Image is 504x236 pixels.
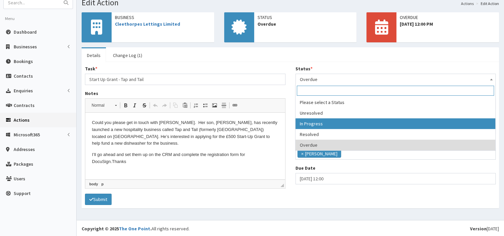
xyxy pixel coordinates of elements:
span: Packages [14,161,33,167]
a: Link (Ctrl+L) [230,101,240,110]
span: Actions [14,117,30,123]
a: Redo (Ctrl+Y) [160,101,169,110]
b: Version [470,226,487,232]
span: Contacts [14,73,33,79]
a: Insert/Remove Bulleted List [201,101,210,110]
span: Status [257,14,353,21]
span: × [301,150,303,157]
button: Submit [85,194,112,205]
span: Business [115,14,211,21]
span: Support [14,190,31,196]
li: Edit Action [474,1,499,6]
span: Contracts [14,102,35,108]
span: Businesses [14,44,37,50]
a: The One Point [119,226,150,232]
a: body element [88,181,99,187]
a: Insert/Remove Numbered List [191,101,201,110]
label: Status [295,65,312,72]
span: Microsoft365 [14,132,40,138]
label: Due Date [295,165,315,171]
a: Cleethorpes Lettings Limited [115,21,180,27]
a: Bold (Ctrl+B) [121,101,130,110]
span: Overdue [295,74,496,85]
a: Change Log (1) [108,48,148,62]
span: Addresses [14,146,35,152]
span: Drag to resize [280,184,284,187]
a: Normal [88,101,120,110]
span: OVERDUE [400,14,496,21]
strong: Copyright © 2025 . [82,226,152,232]
a: Paste (Ctrl+V) [180,101,190,110]
span: Bookings [14,58,33,64]
span: Normal [88,101,112,110]
span: Enquiries [14,88,33,94]
span: Overdue [300,75,492,84]
a: Copy (Ctrl+C) [171,101,180,110]
a: Insert Horizontal Line [219,101,229,110]
label: Notes [85,90,98,97]
li: Resolved [295,129,495,140]
label: Task [85,65,97,72]
span: Dashboard [14,29,37,35]
li: Overdue [295,140,495,150]
a: Actions [461,1,474,6]
span: Users [14,176,25,182]
a: Italic (Ctrl+I) [130,101,140,110]
a: p element [100,181,105,187]
span: [DATE] 12:00 PM [400,21,496,27]
a: Undo (Ctrl+Z) [151,101,160,110]
a: Details [82,48,106,62]
a: Strike Through [140,101,149,110]
iframe: Rich Text Editor, notes [85,113,285,179]
li: Unresolved [295,108,495,118]
a: Image [210,101,219,110]
div: [DATE] [470,225,499,232]
li: Please select a Status [295,97,495,108]
li: Gina Waterhouse [297,150,341,158]
li: In Progress [295,118,495,129]
span: Overdue [257,21,353,27]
